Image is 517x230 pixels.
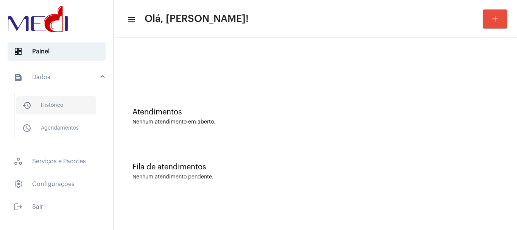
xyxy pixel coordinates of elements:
[14,73,23,82] mat-icon: sidenav icon
[16,119,96,137] span: Agendamentos
[491,14,500,23] mat-icon: add
[132,119,498,125] div: Nenhum atendimento em aberto.
[132,163,498,171] div: Fila de atendimentos
[8,152,106,171] span: Serviços e Pacotes
[6,4,70,34] img: d3a1b5fa-500b-b90f-5a1c-719c20e9830b.png
[22,101,31,110] mat-icon: sidenav icon
[5,65,113,89] mat-expansion-panel-header: sidenav iconDados
[14,202,23,211] mat-icon: sidenav icon
[16,96,96,114] span: Histórico
[8,42,106,61] span: Painel
[8,198,106,216] span: Sair
[14,73,101,82] mat-panel-title: Dados
[145,13,249,25] span: Olá, [PERSON_NAME]!
[22,124,31,133] mat-icon: sidenav icon
[14,157,23,166] span: sidenav icon
[5,89,113,148] div: sidenav iconDados
[8,175,106,193] span: Configurações
[127,15,135,24] mat-icon: sidenav icon
[14,180,23,189] span: sidenav icon
[132,174,213,180] div: Nenhum atendimento pendente.
[14,47,23,56] span: sidenav icon
[132,108,498,116] div: Atendimentos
